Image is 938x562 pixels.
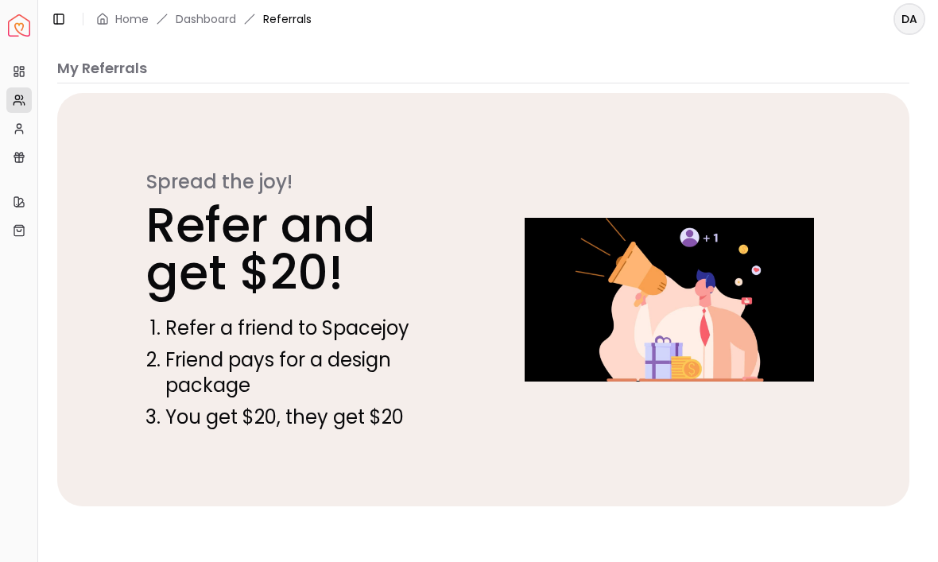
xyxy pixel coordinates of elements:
img: Spacejoy Logo [8,14,30,37]
li: You get $20, they get $20 [165,405,448,430]
img: Referral callout [493,218,846,381]
li: Friend pays for a design package [165,347,448,398]
li: Refer a friend to Spacejoy [165,316,448,341]
nav: breadcrumb [96,11,312,27]
p: My Referrals [57,57,909,79]
span: DA [895,5,924,33]
a: Spacejoy [8,14,30,37]
span: Referrals [263,11,312,27]
a: Dashboard [176,11,236,27]
p: Spread the joy! [146,169,448,195]
p: Refer and get $20! [146,201,448,297]
a: Home [115,11,149,27]
button: DA [893,3,925,35]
